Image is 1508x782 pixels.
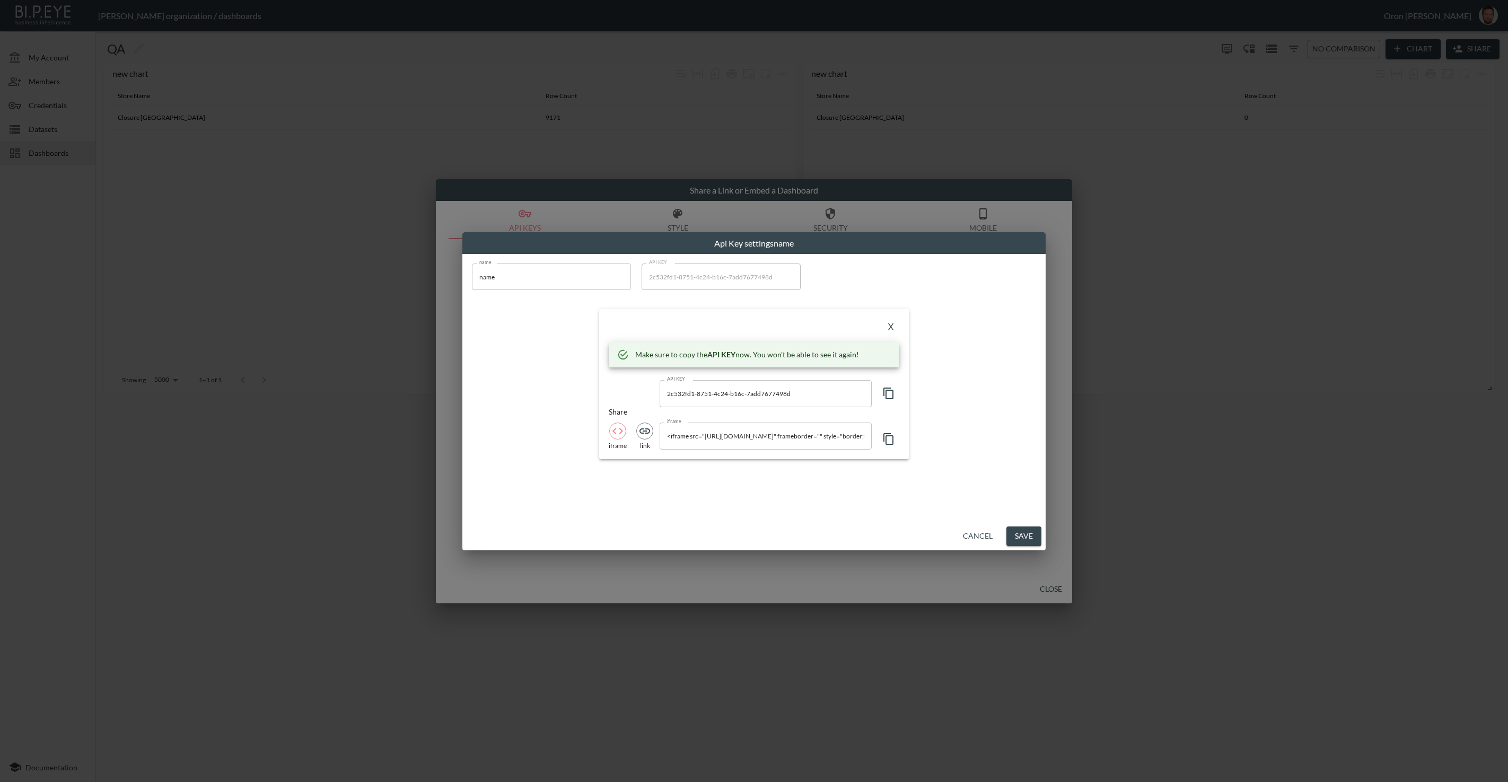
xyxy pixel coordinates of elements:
button: Cancel [959,526,997,546]
button: Save [1006,526,1041,546]
button: link [636,423,653,440]
div: link [640,442,650,450]
div: iframe [609,442,627,450]
label: API KEY [649,259,668,266]
b: API KEY [707,350,735,359]
button: X [882,319,899,336]
button: iframe [609,423,626,440]
div: Make sure to copy the now. You won't be able to see it again! [635,345,859,364]
h2: Api Key settings name [462,232,1046,254]
label: iframe [667,418,681,425]
label: API KEY [667,375,686,382]
label: name [479,259,492,266]
div: Share [609,407,653,423]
